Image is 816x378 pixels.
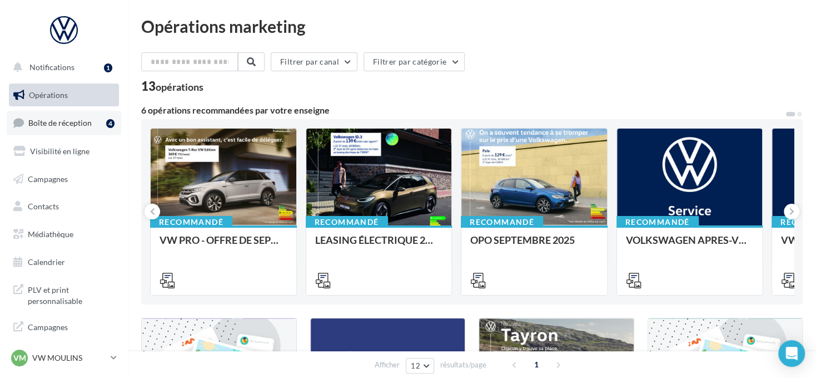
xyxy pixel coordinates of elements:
div: 4 [106,119,115,128]
span: 12 [411,361,420,370]
a: Contacts [7,195,121,218]
button: 12 [406,358,434,374]
span: Afficher [375,360,400,370]
p: VW MOULINS [32,352,106,364]
a: Campagnes [7,168,121,191]
a: Médiathèque [7,223,121,246]
button: Notifications 1 [7,56,117,79]
span: Médiathèque [28,229,73,239]
div: Recommandé [306,216,388,228]
div: VOLKSWAGEN APRES-VENTE [626,234,754,257]
div: 1 [104,63,112,72]
div: Open Intercom Messenger [778,340,805,367]
a: VM VW MOULINS [9,347,119,369]
button: Filtrer par catégorie [364,52,465,71]
span: Boîte de réception [28,118,92,127]
span: PLV et print personnalisable [28,282,115,306]
div: Recommandé [461,216,543,228]
a: Opérations [7,84,121,107]
span: Notifications [29,62,74,72]
div: Recommandé [150,216,232,228]
div: VW PRO - OFFRE DE SEPTEMBRE 25 [160,234,287,257]
div: opérations [156,82,203,92]
button: Filtrer par canal [271,52,357,71]
span: Campagnes DataOnDemand [28,320,115,343]
span: Contacts [28,202,59,211]
span: Calendrier [28,257,65,267]
a: Campagnes DataOnDemand [7,315,121,348]
span: 1 [528,356,545,374]
span: Campagnes [28,174,68,183]
a: Boîte de réception4 [7,111,121,135]
span: résultats/page [440,360,486,370]
span: VM [13,352,26,364]
a: Visibilité en ligne [7,140,121,163]
div: Opérations marketing [141,18,803,35]
a: Calendrier [7,251,121,274]
div: 6 opérations recommandées par votre enseigne [141,106,785,115]
span: Opérations [29,90,68,100]
span: Visibilité en ligne [30,146,89,156]
div: 13 [141,80,203,92]
a: PLV et print personnalisable [7,278,121,311]
div: LEASING ÉLECTRIQUE 2025 [315,234,443,257]
div: OPO SEPTEMBRE 2025 [470,234,598,257]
